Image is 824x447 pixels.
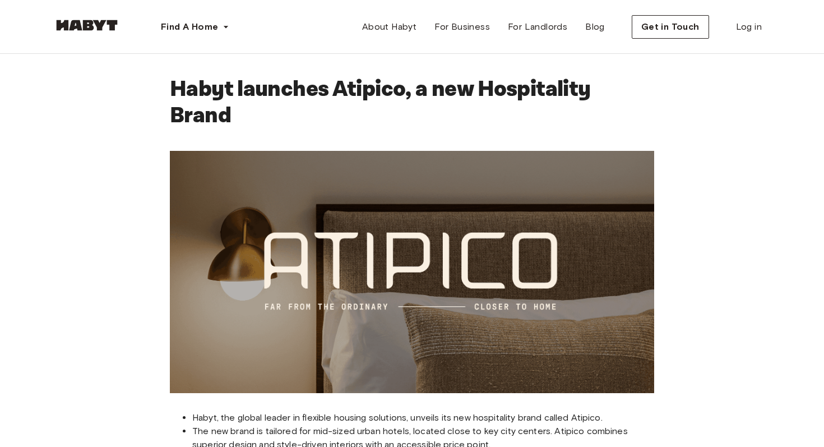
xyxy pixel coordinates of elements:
[161,20,218,34] span: Find A Home
[170,76,654,128] h1: Habyt launches Atipico, a new Hospitality Brand
[434,20,490,34] span: For Business
[632,15,709,39] button: Get in Touch
[353,16,425,38] a: About Habyt
[585,20,605,34] span: Blog
[425,16,499,38] a: For Business
[53,20,121,31] img: Habyt
[736,20,762,34] span: Log in
[727,16,771,38] a: Log in
[499,16,576,38] a: For Landlords
[170,151,654,393] img: Habyt launches Atipico, a new Hospitality Brand
[362,20,416,34] span: About Habyt
[192,411,654,425] li: Habyt, the global leader in flexible housing solutions, unveils its new hospitality brand called ...
[641,20,700,34] span: Get in Touch
[576,16,614,38] a: Blog
[152,16,238,38] button: Find A Home
[508,20,567,34] span: For Landlords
